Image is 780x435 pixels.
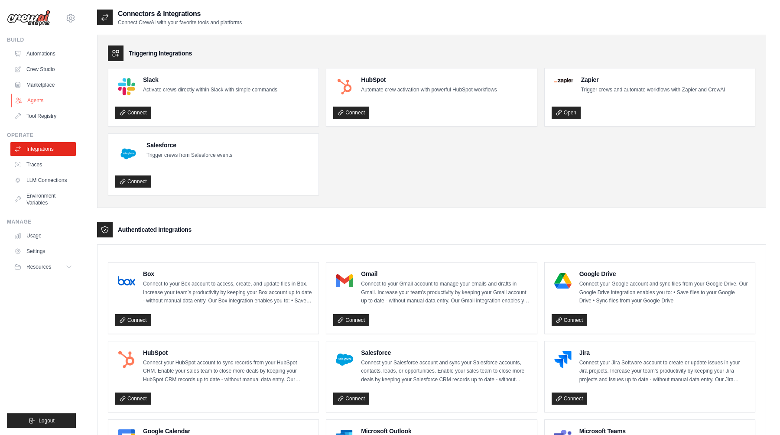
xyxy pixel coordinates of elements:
a: Marketplace [10,78,76,92]
img: Zapier Logo [554,78,573,83]
img: Salesforce Logo [118,143,139,164]
span: Resources [26,263,51,270]
a: Connect [115,314,151,326]
a: Tool Registry [10,109,76,123]
a: Settings [10,244,76,258]
h4: Salesforce [146,141,232,149]
h4: HubSpot [143,348,312,357]
img: Gmail Logo [336,272,353,289]
h4: HubSpot [361,75,497,84]
h2: Connectors & Integrations [118,9,242,19]
a: Connect [552,393,588,405]
p: Connect your Salesforce account and sync your Salesforce accounts, contacts, leads, or opportunit... [361,359,530,384]
div: Operate [7,132,76,139]
span: Logout [39,417,55,424]
p: Trigger crews and automate workflows with Zapier and CrewAI [581,86,725,94]
h4: Jira [579,348,748,357]
a: Connect [333,107,369,119]
p: Connect your Jira Software account to create or update issues in your Jira projects. Increase you... [579,359,748,384]
h4: Slack [143,75,277,84]
img: HubSpot Logo [336,78,353,95]
p: Connect to your Box account to access, create, and update files in Box. Increase your team’s prod... [143,280,312,305]
h4: Box [143,269,312,278]
div: Manage [7,218,76,225]
p: Automate crew activation with powerful HubSpot workflows [361,86,497,94]
div: Build [7,36,76,43]
a: Connect [115,175,151,188]
h3: Authenticated Integrations [118,225,192,234]
p: Trigger crews from Salesforce events [146,151,232,160]
p: Connect your HubSpot account to sync records from your HubSpot CRM. Enable your sales team to clo... [143,359,312,384]
button: Resources [10,260,76,274]
h4: Gmail [361,269,530,278]
p: Connect your Google account and sync files from your Google Drive. Our Google Drive integration e... [579,280,748,305]
a: Open [552,107,581,119]
p: Activate crews directly within Slack with simple commands [143,86,277,94]
h4: Zapier [581,75,725,84]
img: Logo [7,10,50,26]
a: Connect [333,314,369,326]
a: Crew Studio [10,62,76,76]
a: Usage [10,229,76,243]
a: Connect [552,314,588,326]
button: Logout [7,413,76,428]
p: Connect CrewAI with your favorite tools and platforms [118,19,242,26]
img: Slack Logo [118,78,135,95]
h4: Google Drive [579,269,748,278]
img: HubSpot Logo [118,351,135,368]
img: Google Drive Logo [554,272,572,289]
a: Connect [115,107,151,119]
a: Agents [11,94,77,107]
h3: Triggering Integrations [129,49,192,58]
a: Automations [10,47,76,61]
a: Integrations [10,142,76,156]
a: Traces [10,158,76,172]
img: Salesforce Logo [336,351,353,368]
h4: Salesforce [361,348,530,357]
img: Box Logo [118,272,135,289]
a: Connect [115,393,151,405]
img: Jira Logo [554,351,572,368]
a: Connect [333,393,369,405]
a: LLM Connections [10,173,76,187]
p: Connect to your Gmail account to manage your emails and drafts in Gmail. Increase your team’s pro... [361,280,530,305]
a: Environment Variables [10,189,76,210]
